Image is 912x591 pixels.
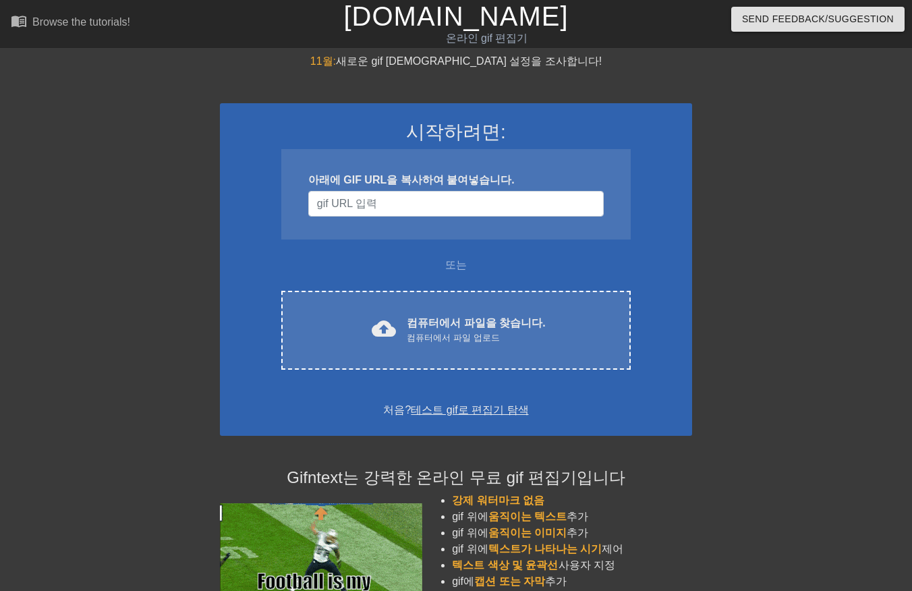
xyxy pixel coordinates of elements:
li: gif 위에 추가 [452,509,692,525]
a: 테스트 gif로 편집기 탐색 [411,404,528,416]
span: 캡션 또는 자막 [474,575,545,587]
li: gif 위에 제어 [452,541,692,557]
span: menu_book [11,13,27,29]
span: 11월: [310,55,336,67]
div: 처음? [237,402,675,418]
span: cloud_upload [372,316,396,341]
input: 사용자 이름 [308,191,604,217]
button: Send Feedback/Suggestion [731,7,905,32]
span: 텍스트 색상 및 윤곽선 [452,559,558,571]
div: 컴퓨터에서 파일 업로드 [407,331,545,345]
a: [DOMAIN_NAME] [343,1,568,31]
span: 움직이는 이미지 [488,527,567,538]
span: Send Feedback/Suggestion [742,11,894,28]
span: 움직이는 텍스트 [488,511,567,522]
li: gif 위에 추가 [452,525,692,541]
h4: Gifntext는 강력한 온라인 무료 gif 편집기입니다 [220,468,692,488]
div: Browse the tutorials! [32,16,130,28]
h3: 시작하려면: [237,121,675,144]
font: 컴퓨터에서 파일을 찾습니다. [407,317,545,329]
div: 아래에 GIF URL을 복사하여 붙여넣습니다. [308,172,604,188]
span: 텍스트가 나타나는 시기 [488,543,602,555]
div: 온라인 gif 편집기 [311,30,663,47]
div: 또는 [255,257,657,273]
li: 사용자 지정 [452,557,692,573]
div: 새로운 gif [DEMOGRAPHIC_DATA] 설정을 조사합니다! [220,53,692,69]
span: 강제 워터마크 없음 [452,495,544,506]
li: gif에 추가 [452,573,692,590]
a: Browse the tutorials! [11,13,130,34]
